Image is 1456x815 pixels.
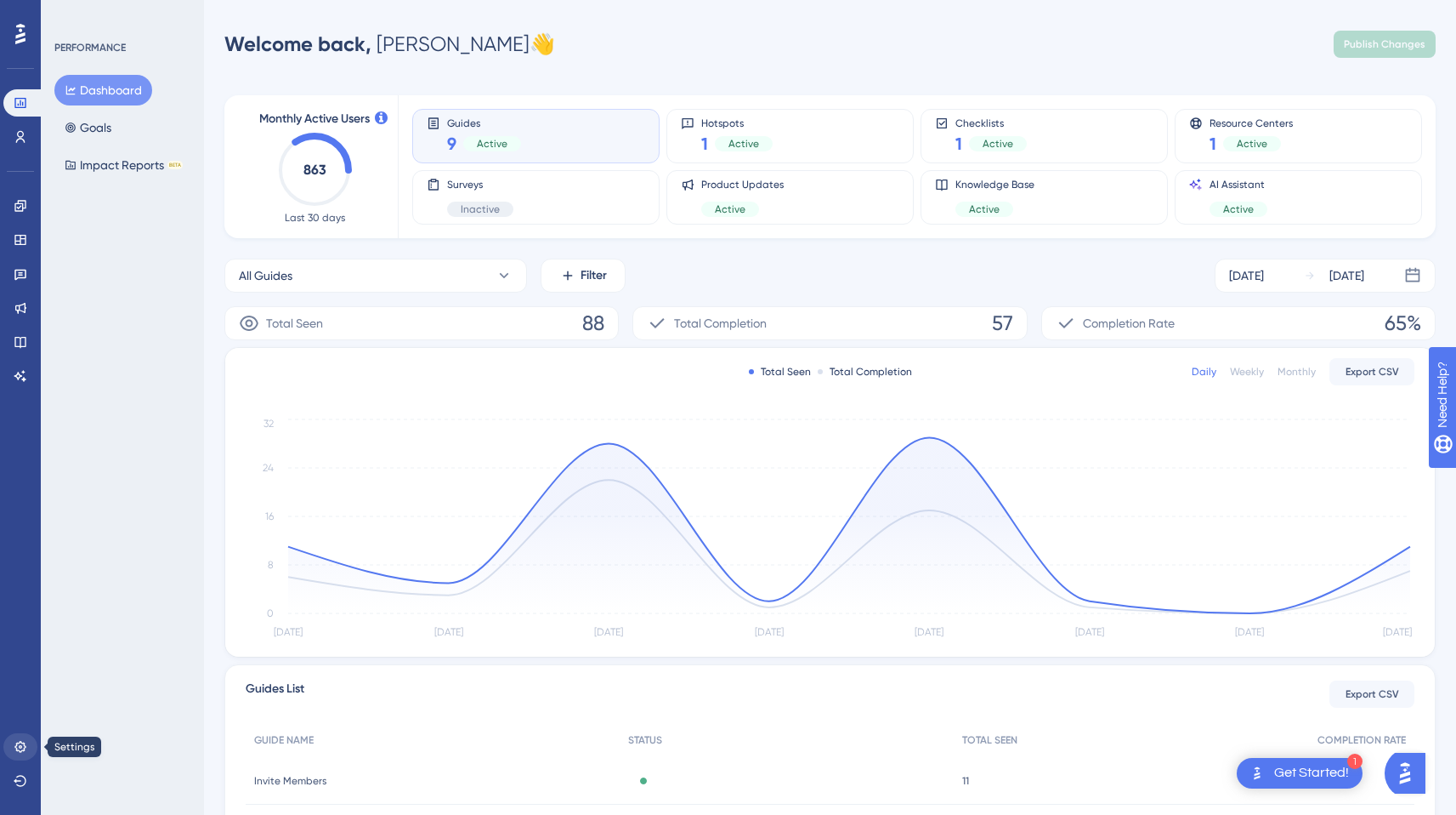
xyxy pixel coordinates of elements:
[1210,117,1293,128] span: Resource Centers
[1383,626,1412,638] tspan: [DATE]
[674,313,767,333] span: Total Completion
[1210,178,1267,191] span: AI Assistant
[1247,763,1267,784] img: launcher-image-alternative-text
[239,265,292,286] span: All Guides
[167,161,183,169] div: BETA
[447,178,513,191] span: Surveys
[962,733,1017,747] span: TOTAL SEEN
[1230,365,1264,379] div: Weekly
[447,117,521,128] span: Guides
[1278,365,1316,379] div: Monthly
[962,774,969,788] span: 11
[447,132,456,156] span: 9
[224,31,371,56] span: Welcome back,
[818,365,912,379] div: Total Completion
[54,75,152,105] button: Dashboard
[265,510,274,522] tspan: 16
[1334,31,1436,58] button: Publish Changes
[267,607,274,619] tspan: 0
[983,137,1013,151] span: Active
[303,162,326,178] text: 863
[1346,365,1399,379] span: Export CSV
[246,679,304,710] span: Guides List
[434,626,463,638] tspan: [DATE]
[1229,265,1264,286] div: [DATE]
[54,150,193,180] button: Impact ReportsBETA
[268,559,274,571] tspan: 8
[1075,626,1104,638] tspan: [DATE]
[715,202,745,216] span: Active
[263,462,274,474] tspan: 24
[701,132,708,156] span: 1
[1329,265,1364,286] div: [DATE]
[1346,687,1399,701] span: Export CSV
[1237,758,1363,789] div: Open Get Started! checklist, remaining modules: 1
[477,137,507,151] span: Active
[755,626,784,638] tspan: [DATE]
[54,112,122,143] button: Goals
[224,259,527,293] button: All Guides
[40,4,106,25] span: Need Help?
[1385,310,1421,337] span: 65%
[1344,37,1425,51] span: Publish Changes
[254,733,314,747] span: GUIDE NAME
[1274,764,1349,783] div: Get Started!
[285,211,345,225] span: Last 30 days
[1237,137,1267,151] span: Active
[1329,681,1414,708] button: Export CSV
[224,31,555,58] div: [PERSON_NAME] 👋
[992,310,1013,337] span: 57
[1317,733,1406,747] span: COMPLETION RATE
[728,137,759,151] span: Active
[1223,202,1254,216] span: Active
[955,178,1034,191] span: Knowledge Base
[1235,626,1264,638] tspan: [DATE]
[263,418,274,430] tspan: 32
[701,178,784,191] span: Product Updates
[1347,754,1363,769] div: 1
[541,259,626,293] button: Filter
[1329,358,1414,385] button: Export CSV
[1210,132,1216,156] span: 1
[955,132,962,156] span: 1
[266,313,323,333] span: Total Seen
[749,365,811,379] div: Total Seen
[582,310,604,337] span: 88
[581,265,607,286] span: Filter
[1083,313,1175,333] span: Completion Rate
[259,109,370,129] span: Monthly Active Users
[628,733,662,747] span: STATUS
[1192,365,1216,379] div: Daily
[969,202,1000,216] span: Active
[54,41,126,54] div: PERFORMANCE
[274,626,303,638] tspan: [DATE]
[1385,748,1436,799] iframe: UserGuiding AI Assistant Launcher
[594,626,623,638] tspan: [DATE]
[955,117,1027,128] span: Checklists
[915,626,943,638] tspan: [DATE]
[254,774,326,788] span: Invite Members
[461,202,500,216] span: Inactive
[701,117,773,128] span: Hotspots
